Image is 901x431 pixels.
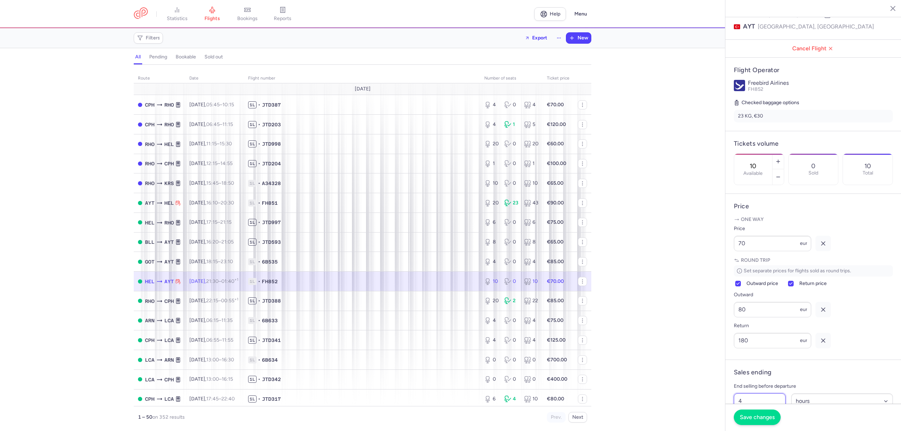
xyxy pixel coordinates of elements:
[547,200,564,206] strong: €90.00
[189,298,238,304] span: [DATE],
[504,239,519,246] div: 0
[547,376,567,382] strong: €400.00
[504,101,519,108] div: 0
[164,121,174,128] span: RHO
[189,376,233,382] span: [DATE],
[164,199,174,207] span: HEL
[484,356,499,363] div: 0
[206,180,219,186] time: 15:45
[504,140,519,147] div: 0
[206,259,233,265] span: –
[504,219,519,226] div: 0
[504,278,519,285] div: 0
[206,200,218,206] time: 16:10
[484,199,499,207] div: 20
[145,121,155,128] span: CPH
[248,101,257,108] span: 1L
[484,337,499,344] div: 4
[734,368,771,376] h4: Sales ending
[145,317,155,324] span: ARN
[164,317,174,324] span: LCA
[258,258,260,265] span: •
[262,219,281,226] span: JTD997
[164,395,174,403] span: LCA
[206,180,234,186] span: –
[734,257,893,264] p: Round trip
[262,376,281,383] span: JTD342
[206,337,233,343] span: –
[524,239,538,246] div: 8
[547,160,566,166] strong: €100.00
[746,279,778,288] span: Outward price
[221,298,238,304] time: 00:55
[222,376,233,382] time: 16:15
[206,357,234,363] span: –
[547,259,564,265] strong: €85.00
[138,414,152,420] strong: 1 – 50
[145,199,155,207] span: AYT
[258,278,260,285] span: •
[734,265,893,277] p: Set separate prices for flights sold as round trips.
[134,7,148,20] a: CitizenPlane red outlined logo
[159,6,195,22] a: statistics
[743,171,763,176] label: Available
[206,102,220,108] time: 05:45
[524,395,538,403] div: 10
[145,258,155,266] span: GOT
[138,181,142,185] span: CLOSED
[206,219,218,225] time: 17:15
[262,395,281,403] span: JTD317
[532,35,547,40] span: Export
[547,141,564,147] strong: €60.00
[221,396,235,402] time: 22:40
[734,216,893,223] p: One way
[740,414,775,420] span: Save changes
[504,356,519,363] div: 0
[189,160,233,166] span: [DATE],
[547,357,567,363] strong: €700.00
[484,297,499,304] div: 20
[206,317,219,323] time: 06:15
[189,317,233,323] span: [DATE],
[206,102,234,108] span: –
[262,160,281,167] span: JTD204
[206,200,234,206] span: –
[484,121,499,128] div: 4
[145,140,155,148] span: RHO
[222,102,234,108] time: 10:15
[484,376,499,383] div: 0
[734,410,781,425] button: Save changes
[244,73,480,84] th: Flight number
[504,121,519,128] div: 1
[480,73,543,84] th: number of seats
[734,382,893,391] p: End selling before departure
[547,396,564,402] strong: €80.00
[543,73,574,84] th: Ticket price
[734,393,786,409] input: ##
[164,101,174,109] span: RHO
[547,278,564,284] strong: €70.00
[248,239,257,246] span: 1L
[206,141,217,147] time: 11:15
[262,101,281,108] span: JTD387
[258,239,260,246] span: •
[206,259,218,265] time: 18:15
[145,297,155,305] span: RHO
[734,322,811,330] label: Return
[800,240,807,246] span: eur
[164,336,174,344] span: LCA
[206,278,238,284] span: –
[145,238,155,246] span: BLL
[145,278,155,285] span: HEL
[145,336,155,344] span: CPH
[164,278,174,285] span: AYT
[800,306,807,312] span: eur
[145,395,155,403] span: CPH
[547,412,566,423] button: Prev.
[248,219,257,226] span: 1L
[524,199,538,207] div: 43
[189,219,232,225] span: [DATE],
[134,73,185,84] th: route
[568,412,587,423] button: Next
[206,239,219,245] time: 16:20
